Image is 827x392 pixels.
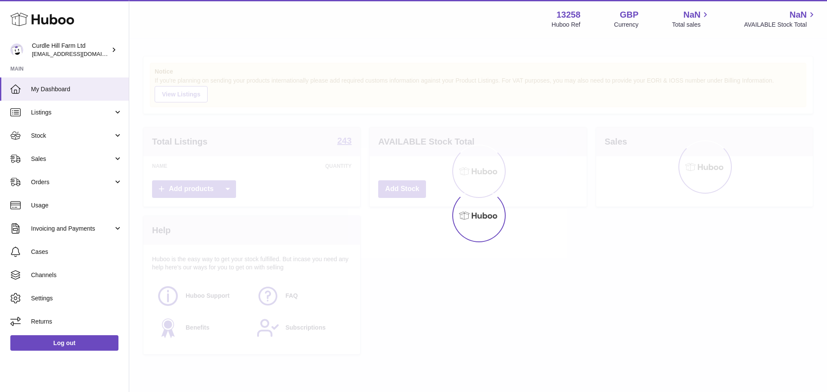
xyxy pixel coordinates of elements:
span: Returns [31,318,122,326]
span: My Dashboard [31,85,122,93]
a: NaN AVAILABLE Stock Total [744,9,817,29]
strong: GBP [620,9,638,21]
div: Curdle Hill Farm Ltd [32,42,109,58]
span: Stock [31,132,113,140]
a: NaN Total sales [672,9,710,29]
img: internalAdmin-13258@internal.huboo.com [10,43,23,56]
span: NaN [683,9,700,21]
span: Sales [31,155,113,163]
span: Listings [31,108,113,117]
span: Settings [31,294,122,302]
div: Currency [614,21,639,29]
strong: 13258 [557,9,581,21]
span: Orders [31,178,113,186]
span: Invoicing and Payments [31,225,113,233]
span: NaN [790,9,807,21]
span: [EMAIL_ADDRESS][DOMAIN_NAME] [32,50,127,57]
div: Huboo Ref [552,21,581,29]
span: Usage [31,201,122,210]
a: Log out [10,335,118,351]
span: Channels [31,271,122,279]
span: Total sales [672,21,710,29]
span: Cases [31,248,122,256]
span: AVAILABLE Stock Total [744,21,817,29]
